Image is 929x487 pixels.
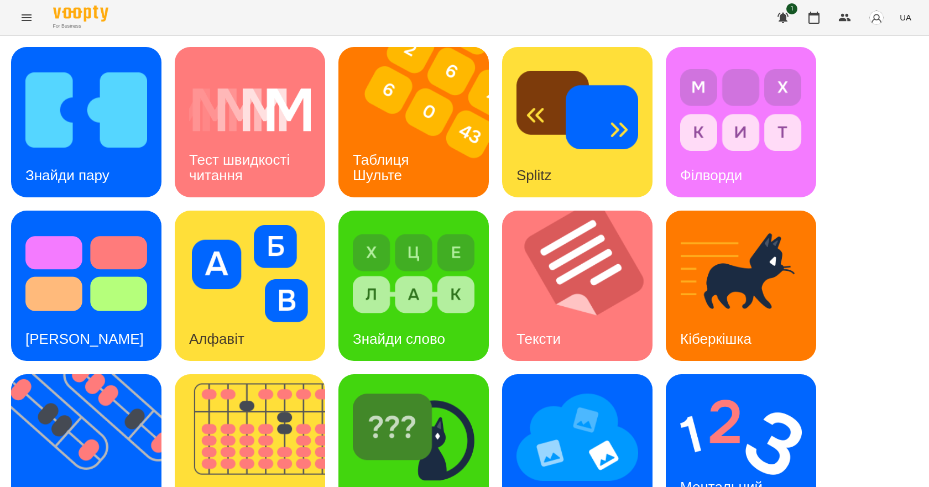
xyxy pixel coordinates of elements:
img: Voopty Logo [53,6,108,22]
a: КіберкішкаКіберкішка [666,211,816,361]
img: Мнемотехніка [516,389,638,486]
img: Алфавіт [189,225,311,322]
img: Таблиця Шульте [338,47,503,197]
img: Кіберкішка [680,225,802,322]
a: ФілвордиФілворди [666,47,816,197]
a: SplitzSplitz [502,47,653,197]
span: 1 [786,3,797,14]
img: Знайди Кіберкішку [353,389,474,486]
h3: [PERSON_NAME] [25,331,144,347]
img: Тест Струпа [25,225,147,322]
button: UA [895,7,916,28]
h3: Знайди пару [25,167,109,184]
h3: Таблиця Шульте [353,151,413,183]
a: Таблиця ШультеТаблиця Шульте [338,47,489,197]
h3: Splitz [516,167,552,184]
button: Menu [13,4,40,31]
h3: Тест швидкості читання [189,151,294,183]
a: Знайди словоЗнайди слово [338,211,489,361]
img: Знайди слово [353,225,474,322]
span: For Business [53,23,108,30]
a: Знайди паруЗнайди пару [11,47,161,197]
h3: Знайди слово [353,331,445,347]
a: Тест Струпа[PERSON_NAME] [11,211,161,361]
h3: Тексти [516,331,561,347]
img: Ментальний рахунок [680,389,802,486]
a: Тест швидкості читанняТест швидкості читання [175,47,325,197]
img: Філворди [680,61,802,159]
img: Тест швидкості читання [189,61,311,159]
img: Splitz [516,61,638,159]
h3: Кіберкішка [680,331,751,347]
h3: Філворди [680,167,742,184]
a: ТекстиТексти [502,211,653,361]
h3: Алфавіт [189,331,244,347]
a: АлфавітАлфавіт [175,211,325,361]
img: Тексти [502,211,666,361]
img: Знайди пару [25,61,147,159]
img: avatar_s.png [869,10,884,25]
span: UA [900,12,911,23]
